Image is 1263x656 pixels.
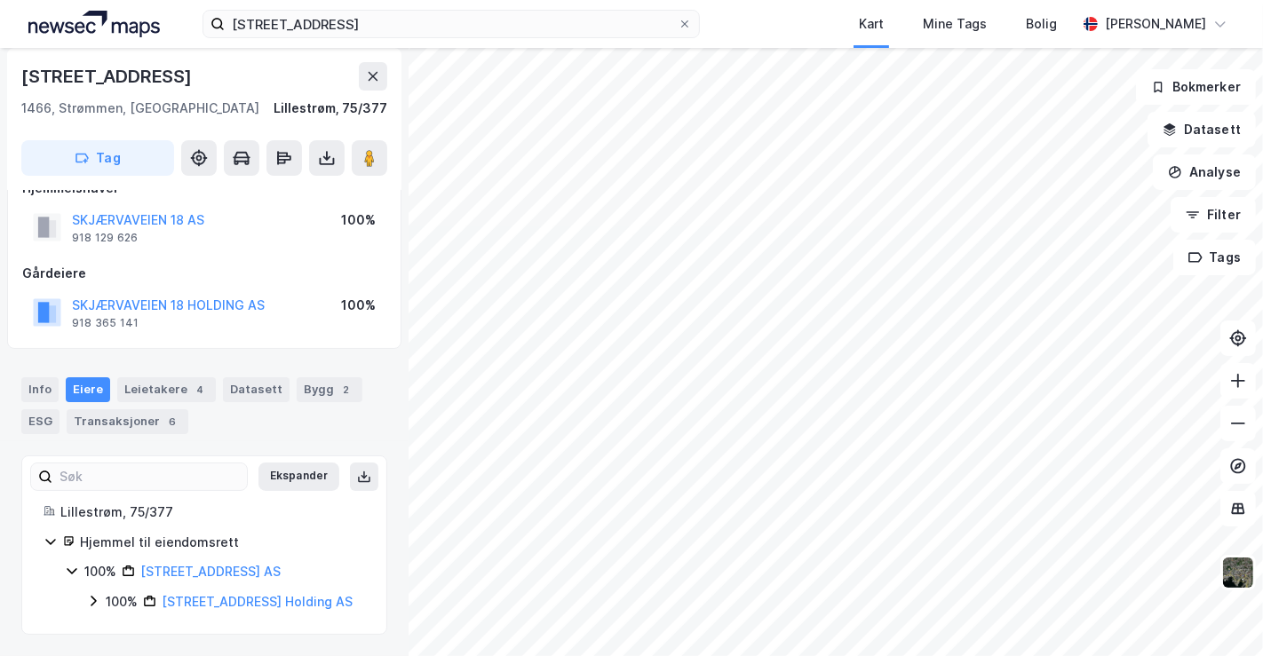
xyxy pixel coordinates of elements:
[52,463,247,490] input: Søk
[1148,112,1256,147] button: Datasett
[1136,69,1256,105] button: Bokmerker
[106,591,138,613] div: 100%
[274,98,387,119] div: Lillestrøm, 75/377
[140,564,281,579] a: [STREET_ADDRESS] AS
[67,409,188,434] div: Transaksjoner
[1026,13,1057,35] div: Bolig
[72,316,139,330] div: 918 365 141
[21,409,60,434] div: ESG
[341,295,376,316] div: 100%
[859,13,884,35] div: Kart
[21,377,59,402] div: Info
[28,11,160,37] img: logo.a4113a55bc3d86da70a041830d287a7e.svg
[1171,197,1256,233] button: Filter
[163,413,181,431] div: 6
[21,98,259,119] div: 1466, Strømmen, [GEOGRAPHIC_DATA]
[1153,154,1256,190] button: Analyse
[66,377,110,402] div: Eiere
[341,209,376,231] div: 100%
[21,62,195,91] div: [STREET_ADDRESS]
[21,140,174,176] button: Tag
[1221,556,1255,589] img: 9k=
[1173,240,1256,275] button: Tags
[923,13,987,35] div: Mine Tags
[84,561,116,582] div: 100%
[297,377,362,402] div: Bygg
[1174,571,1263,656] iframe: Chat Widget
[60,502,365,523] div: Lillestrøm, 75/377
[338,381,355,399] div: 2
[225,11,678,37] input: Søk på adresse, matrikkel, gårdeiere, leietakere eller personer
[162,594,353,609] a: [STREET_ADDRESS] Holding AS
[1105,13,1206,35] div: [PERSON_NAME]
[72,231,138,245] div: 918 129 626
[80,532,365,553] div: Hjemmel til eiendomsrett
[223,377,290,402] div: Datasett
[22,263,386,284] div: Gårdeiere
[258,462,339,491] button: Ekspander
[117,377,216,402] div: Leietakere
[191,381,209,399] div: 4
